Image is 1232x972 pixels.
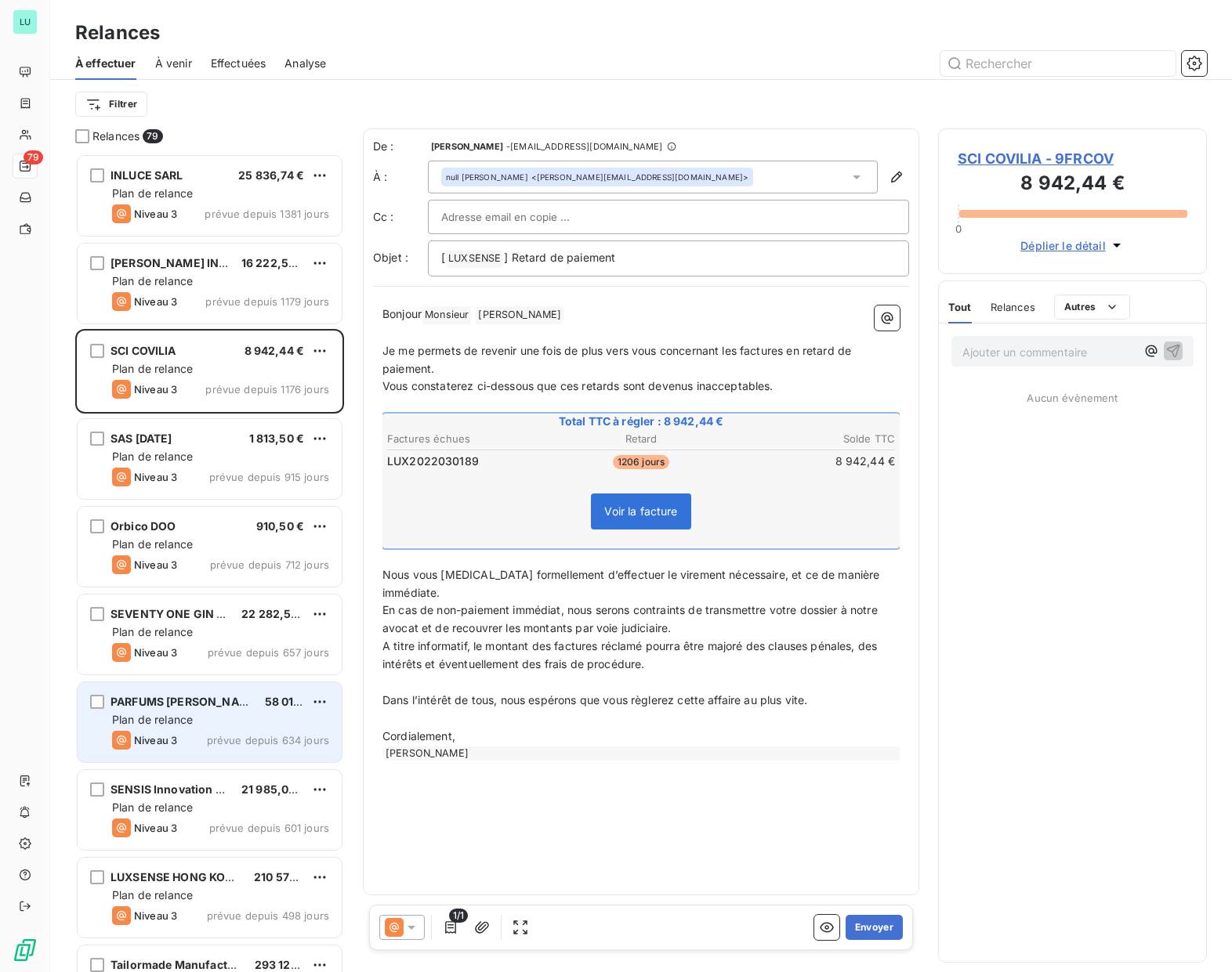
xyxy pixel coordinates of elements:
span: 1206 jours [613,455,670,469]
span: Plan de relance [112,450,193,463]
span: A titre informatif, le montant des factures réclamé pourra être majoré des clauses pénales, des i... [382,639,880,670]
span: Tailormade Manufacturers US INC. [111,958,301,971]
span: 22 282,50 € [241,607,309,620]
span: Analyse [284,56,326,71]
span: En cas de non-paiement immédiat, nous serons contraints de transmettre votre dossier à notre avoc... [382,603,881,634]
span: Niveau 3 [134,208,177,220]
span: De : [373,139,428,154]
span: prévue depuis 712 jours [210,558,329,571]
span: 293 123,49 € [255,958,327,971]
span: Aucun évènement [1027,392,1118,404]
div: <[PERSON_NAME][EMAIL_ADDRESS][DOMAIN_NAME]> [446,172,748,182]
span: [PERSON_NAME] [476,306,563,324]
span: Plan de relance [112,362,193,375]
span: 0 [955,222,962,235]
label: Cc : [373,209,428,225]
span: À effectuer [75,56,136,71]
span: prévue depuis 601 jours [209,822,329,834]
iframe: Intercom live chat [1179,919,1216,956]
span: INLUCE SARL [111,168,183,182]
div: LU [13,9,38,34]
span: 210 575,61 € [254,870,323,883]
span: À venir [155,56,192,71]
span: [PERSON_NAME] INC. [111,256,231,269]
span: 910,50 € [256,519,304,533]
span: SEVENTY ONE GIN LTD [111,607,237,620]
span: Effectuées [211,56,266,71]
span: 79 [24,150,43,164]
span: Plan de relance [112,186,193,200]
span: Je me permets de revenir une fois de plus vers vous concernant les factures en retard de paiement. [382,344,854,375]
input: Rechercher [940,51,1176,76]
span: Dans l’intérêt de tous, nous espérons que vous règlerez cette affaire au plus vite. [382,693,807,706]
button: Déplier le détail [1016,237,1129,255]
span: Niveau 3 [134,295,177,308]
span: Tout [948,301,972,313]
th: Solde TTC [727,431,896,447]
span: Relances [991,301,1035,313]
span: Niveau 3 [134,646,177,659]
span: Nous vous [MEDICAL_DATA] formellement d’effectuer le virement nécessaire, et ce de manière immédi... [382,568,883,599]
span: LUXSENSE HONG KONG LIMITED [111,870,291,883]
span: prévue depuis 1179 jours [205,295,329,308]
span: 8 942,44 € [245,344,305,357]
span: PARFUMS [PERSON_NAME] EMIRATES LLC [111,695,342,708]
span: Bonjour [382,307,422,320]
span: LUX2022030189 [387,453,479,469]
span: Relances [92,128,140,144]
span: Niveau 3 [134,909,177,922]
span: prévue depuis 1381 jours [205,208,329,220]
span: Total TTC à régler : 8 942,44 € [385,414,897,429]
th: Retard [556,431,725,447]
span: 79 [143,129,162,143]
button: Autres [1054,294,1130,320]
span: [ [441,251,445,264]
span: SENSIS Innovation Ltd [111,782,233,796]
img: Logo LeanPay [13,938,38,963]
label: À : [373,169,428,185]
span: [PERSON_NAME] [431,142,503,151]
span: prévue depuis 915 jours [209,471,329,483]
span: - [EMAIL_ADDRESS][DOMAIN_NAME] [506,142,662,151]
span: Vous constaterez ci-dessous que ces retards sont devenus inacceptables. [382,379,774,392]
span: Plan de relance [112,625,193,638]
span: 1 813,50 € [249,432,305,445]
button: Filtrer [75,92,147,117]
span: Niveau 3 [134,471,177,483]
span: null [PERSON_NAME] [446,172,528,182]
span: 58 016,48 € [265,695,330,708]
span: Niveau 3 [134,734,177,746]
th: Factures échues [386,431,555,447]
span: SAS [DATE] [111,432,172,445]
span: ] Retard de paiement [504,251,615,264]
div: grid [75,154,344,972]
span: Niveau 3 [134,558,177,571]
span: Niveau 3 [134,383,177,396]
span: prévue depuis 657 jours [208,646,329,659]
span: Plan de relance [112,274,193,287]
h3: Relances [75,19,160,47]
span: 16 222,57 € [241,256,306,269]
span: Déplier le détail [1020,237,1106,254]
button: Envoyer [846,915,903,940]
span: Plan de relance [112,800,193,814]
span: 21 985,00 € [241,782,306,796]
span: prévue depuis 1176 jours [205,383,329,396]
a: 79 [13,154,37,179]
span: prévue depuis 634 jours [207,734,329,746]
span: 25 836,74 € [238,168,304,182]
span: prévue depuis 498 jours [207,909,329,922]
span: Plan de relance [112,537,193,551]
span: Objet : [373,251,408,264]
span: Plan de relance [112,888,193,902]
td: 8 942,44 € [727,453,896,470]
input: Adresse email en copie ... [441,205,610,229]
span: Plan de relance [112,713,193,726]
span: SCI COVILIA [111,344,176,357]
span: SCI COVILIA - 9FRCOV [958,148,1187,169]
span: Orbico DOO [111,519,176,533]
span: LUXSENSE [446,250,503,268]
span: Niveau 3 [134,822,177,834]
span: Voir la facture [604,504,677,518]
span: Monsieur [422,306,471,324]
